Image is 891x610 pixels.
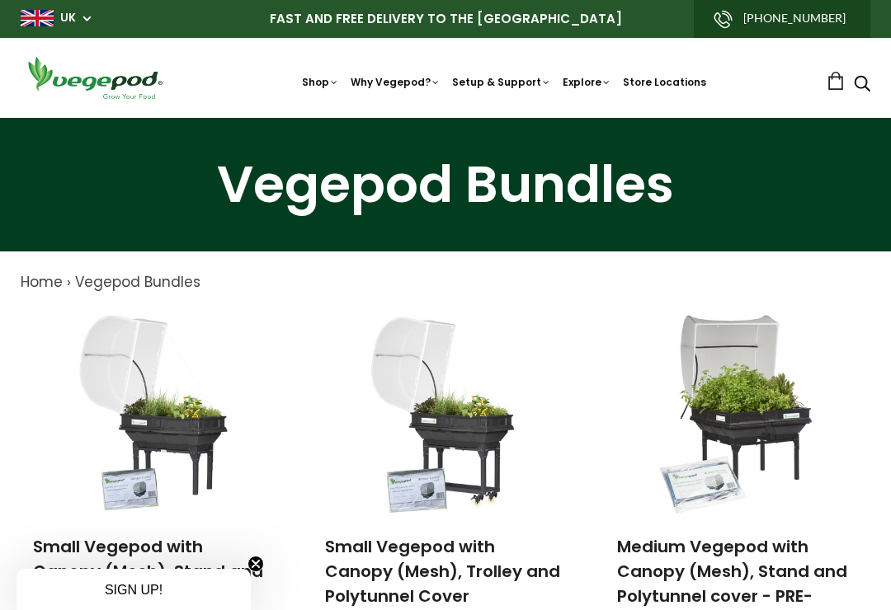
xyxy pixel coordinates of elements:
[21,54,169,101] img: Vegepod
[351,75,441,89] a: Why Vegepod?
[359,310,532,516] img: Small Vegepod with Canopy (Mesh), Trolley and Polytunnel Cover
[21,159,870,210] h1: Vegepod Bundles
[16,569,251,610] div: SIGN UP!Close teaser
[247,556,264,572] button: Close teaser
[623,75,706,89] a: Store Locations
[33,535,263,608] a: Small Vegepod with Canopy (Mesh), Stand and Polytunnel Cover
[21,272,870,293] nav: breadcrumbs
[452,75,551,89] a: Setup & Support
[60,10,76,26] a: UK
[302,75,339,89] a: Shop
[651,310,824,516] img: Medium Vegepod with Canopy (Mesh), Stand and Polytunnel cover - PRE-ORDER - Estimated Ship Date A...
[67,310,240,516] img: Small Vegepod with Canopy (Mesh), Stand and Polytunnel Cover
[21,272,63,292] a: Home
[67,272,71,292] span: ›
[105,583,163,597] span: SIGN UP!
[21,10,54,26] img: gb_large.png
[563,75,611,89] a: Explore
[75,272,200,292] a: Vegepod Bundles
[325,535,560,608] a: Small Vegepod with Canopy (Mesh), Trolley and Polytunnel Cover
[854,77,870,94] a: Search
